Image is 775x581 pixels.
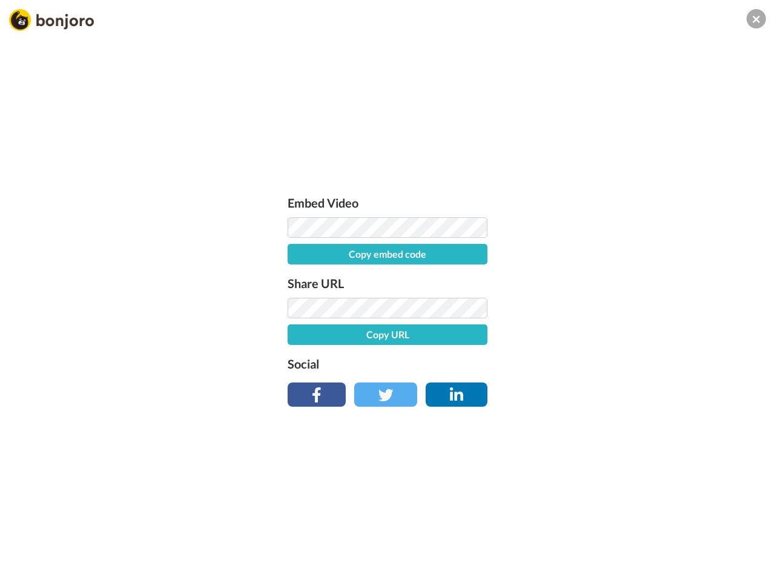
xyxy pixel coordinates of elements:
[288,324,487,345] button: Copy URL
[288,244,487,264] button: Copy embed code
[288,354,487,373] label: Social
[288,193,487,212] label: Embed Video
[9,9,94,31] img: Bonjoro Logo
[288,274,487,293] label: Share URL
